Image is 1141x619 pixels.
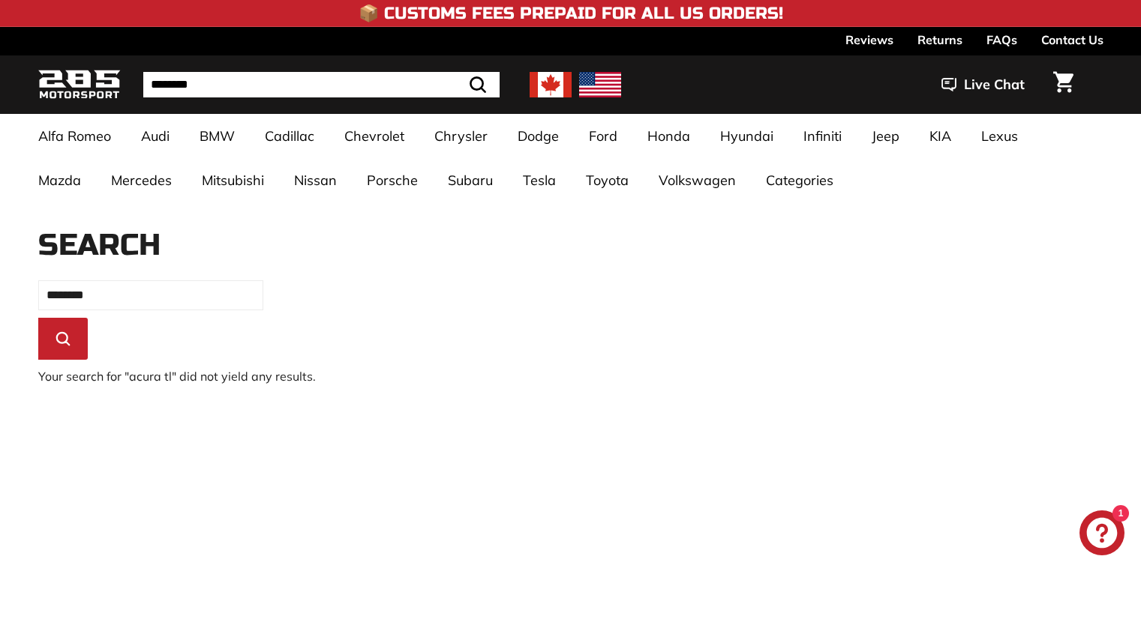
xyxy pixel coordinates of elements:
h4: 📦 Customs Fees Prepaid for All US Orders! [359,4,783,22]
a: BMW [185,114,250,158]
input: Search [143,72,500,97]
a: Infiniti [788,114,857,158]
a: Subaru [433,158,508,202]
a: Chrysler [419,114,503,158]
a: Mercedes [96,158,187,202]
span: Live Chat [964,75,1025,94]
a: Mitsubishi [187,158,279,202]
a: Cadillac [250,114,329,158]
a: Hyundai [705,114,788,158]
h1: Search [38,229,1103,262]
a: Alfa Romeo [23,114,126,158]
a: Volkswagen [644,158,751,202]
a: Jeep [857,114,914,158]
img: Logo_285_Motorsport_areodynamics_components [38,67,121,103]
a: Mazda [23,158,96,202]
a: Porsche [352,158,433,202]
a: Categories [751,158,848,202]
a: KIA [914,114,966,158]
a: Returns [917,27,962,52]
button: Live Chat [922,66,1044,103]
a: Nissan [279,158,352,202]
a: Audi [126,114,185,158]
input: Search [38,280,263,310]
p: Your search for "acura tl" did not yield any results. [38,367,1103,385]
a: Chevrolet [329,114,419,158]
a: Toyota [571,158,644,202]
inbox-online-store-chat: Shopify online store chat [1075,510,1129,559]
a: Contact Us [1041,27,1103,52]
a: Ford [574,114,632,158]
a: Lexus [966,114,1033,158]
a: Dodge [503,114,574,158]
a: Tesla [508,158,571,202]
a: FAQs [986,27,1017,52]
a: Reviews [845,27,893,52]
a: Honda [632,114,705,158]
a: Cart [1044,59,1082,110]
